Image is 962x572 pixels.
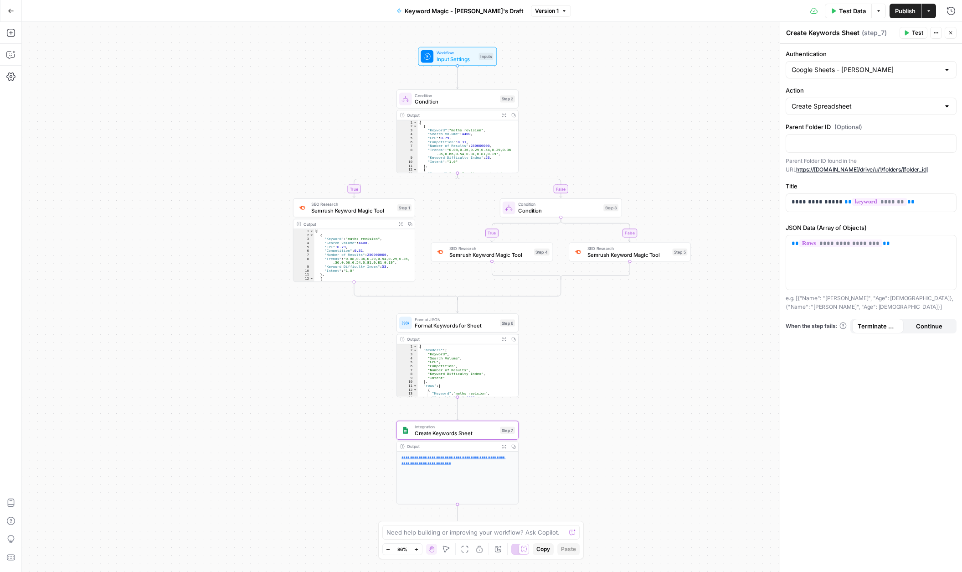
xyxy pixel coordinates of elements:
span: Keyword Magic - [PERSON_NAME]'s Draft [405,6,524,16]
div: ConditionConditionStep 2Output[ { "Keyword":"maths revision", "Search Volume":4400, "CPC":0.79, "... [396,89,519,173]
div: 13 [293,281,314,285]
div: Inputs [479,53,494,60]
span: Condition [518,201,600,208]
img: tab_domain_overview_orange.svg [25,53,32,60]
button: Test [900,27,927,39]
span: ( step_7 ) [862,28,887,37]
div: 11 [397,164,418,168]
a: When the step fails: [786,322,847,330]
div: Step 1 [397,204,412,212]
img: 8a3tdog8tf0qdwwcclgyu02y995m [574,248,581,256]
span: Toggle code folding, rows 2 through 11 [413,124,417,128]
span: Toggle code folding, rows 1 through 1013 [413,344,417,348]
g: Edge from step_2 to step_1 [353,173,458,198]
span: SEO Research [311,201,394,208]
span: Condition [415,98,497,105]
input: Create Spreadsheet [792,102,940,111]
div: Step 2 [500,95,515,103]
div: 4 [397,132,418,136]
div: SEO ResearchSemrush Keyword Magic ToolStep 4 [431,243,553,262]
span: Toggle code folding, rows 11 through 1012 [413,384,417,388]
div: 8 [293,257,314,265]
img: tab_keywords_by_traffic_grey.svg [91,53,98,60]
label: Authentication [786,49,957,58]
span: Semrush Keyword Magic Tool [449,251,531,259]
div: Output [304,221,393,227]
div: 1 [397,120,418,125]
input: Google Sheets - Damian [792,65,940,74]
div: Format JSONFormat Keywords for SheetStep 6Output{ "headers":[ "Keyword", "Search Volume", "CPC", ... [396,313,519,397]
img: website_grey.svg [15,24,22,31]
span: Copy [536,545,550,553]
span: Toggle code folding, rows 12 through 21 [309,276,314,281]
div: Step 5 [673,249,688,256]
g: Edge from step_3 to step_4 [491,217,561,242]
span: Test Data [839,6,866,16]
label: Title [786,182,957,191]
span: Format Keywords for Sheet [415,322,497,329]
button: Version 1 [531,5,571,17]
div: 8 [397,148,418,156]
img: Group%201%201.png [401,426,409,434]
span: (Optional) [834,122,862,131]
span: Toggle code folding, rows 12 through 21 [413,388,417,392]
p: Parent Folder ID found in the URL ] [786,156,957,174]
div: 11 [293,272,314,276]
div: 4 [397,356,418,360]
span: Semrush Keyword Magic Tool [587,251,669,259]
g: Edge from start to step_2 [456,66,458,88]
g: Edge from step_1 to step_2-conditional-end [354,282,458,300]
button: Publish [890,4,921,18]
a: https://[DOMAIN_NAME]/drive/u/1/folders/[folder_id [796,166,926,173]
span: Publish [895,6,916,16]
span: Toggle code folding, rows 12 through 21 [413,167,417,172]
span: Test [912,29,923,37]
span: Integration [415,424,497,430]
div: 2 [397,348,418,352]
div: Step 7 [500,426,515,434]
div: Step 4 [534,249,550,256]
g: Edge from step_2-conditional-end to step_6 [456,298,458,313]
div: Step 6 [500,319,515,327]
div: 3 [397,352,418,356]
img: 8a3tdog8tf0qdwwcclgyu02y995m [298,204,306,212]
g: Edge from step_6 to step_7 [456,397,458,420]
span: Terminate Workflow [858,322,898,331]
div: 7 [293,253,314,257]
div: 10 [293,269,314,273]
div: 9 [293,265,314,269]
div: 1 [293,229,314,233]
span: Toggle code folding, rows 1 through 1002 [413,120,417,125]
div: 5 [397,136,418,140]
span: Condition [518,207,600,214]
div: WorkflowInput SettingsInputs [396,47,519,66]
span: Semrush Keyword Magic Tool [311,207,394,214]
label: JSON Data (Array of Objects) [786,223,957,232]
span: Create Keywords Sheet [415,429,497,437]
div: 12 [397,167,418,172]
div: ConditionConditionStep 3 [500,198,622,218]
div: 13 [397,392,418,396]
textarea: Create Keywords Sheet [786,28,859,37]
span: SEO Research [449,245,531,252]
div: 6 [293,249,314,253]
span: Format JSON [415,316,497,322]
div: v 4.0.25 [26,15,45,22]
div: 3 [397,128,418,132]
div: 5 [293,245,314,249]
div: 3 [293,237,314,241]
div: Domain: [DOMAIN_NAME] [24,24,100,31]
span: SEO Research [587,245,669,252]
g: Edge from step_3-conditional-end to step_2-conditional-end [458,278,561,300]
span: Toggle code folding, rows 2 through 10 [413,348,417,352]
div: 8 [397,372,418,376]
div: 9 [397,156,418,160]
p: e.g. [{"Name": "[PERSON_NAME]", "Age": [DEMOGRAPHIC_DATA]}, {"Name": "[PERSON_NAME]", "Age": [DEM... [786,294,957,312]
div: 12 [293,276,314,281]
div: Step 3 [603,204,618,212]
button: Copy [533,543,554,555]
div: 13 [397,172,418,176]
div: 7 [397,368,418,372]
g: Edge from step_3 to step_5 [561,217,631,242]
span: Continue [916,322,942,331]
